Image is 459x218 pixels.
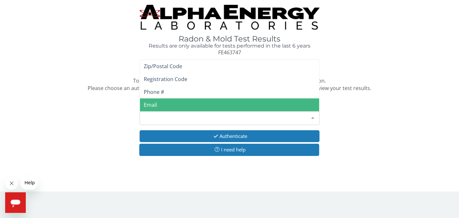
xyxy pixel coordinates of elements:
span: Registration Code [144,76,187,83]
iframe: Close message [5,177,18,190]
img: TightCrop.jpg [140,5,319,30]
span: Zip/Postal Code [144,63,182,70]
iframe: Button to launch messaging window [5,192,26,213]
iframe: Message from company [21,176,38,190]
button: Authenticate [140,130,319,142]
span: Phone # [144,88,164,95]
span: FE463747 [218,49,241,56]
button: I need help [139,144,319,156]
span: Email [144,101,157,108]
h1: Radon & Mold Test Results [140,35,319,43]
span: To protect your confidential test results, we need to confirm some information. Please choose an ... [88,77,371,92]
h4: Results are only available for tests performed in the last 6 years [140,43,319,49]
